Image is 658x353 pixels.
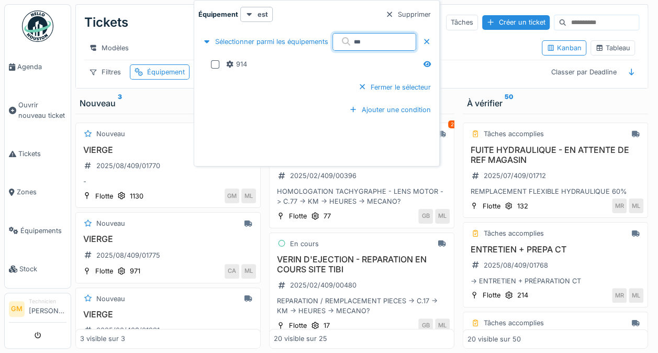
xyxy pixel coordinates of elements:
div: -> ENTRETIEN + PRÉPARATION CT [467,276,643,286]
div: 20 visible sur 50 [467,334,521,344]
h3: FUITE HYDRAULIQUE - EN ATTENTE DE REF MAGASIN [467,145,643,165]
sup: 3 [118,97,122,109]
div: En cours [290,239,319,249]
h3: VIERGE [80,234,256,244]
div: MR [612,288,627,303]
div: Nouveau [96,294,125,304]
div: Flotte [95,191,113,201]
div: Modèles [84,40,133,56]
li: [PERSON_NAME] [29,297,66,320]
div: Tâches accomplies [484,129,544,139]
div: Équipement [147,67,185,77]
div: GM [225,189,239,203]
div: Nouveau [96,129,125,139]
div: 2025/08/409/01831 [96,325,160,335]
div: REPARATION / REMPLACEMENT PIECES -> C.17 -> KM -> HEURES -> MECANO? [274,296,450,316]
span: Équipements [20,226,66,236]
img: Badge_color-CXgf-gQk.svg [22,10,53,42]
h3: VIERGE [80,145,256,155]
span: Tickets [18,149,66,159]
div: Fermer le sélecteur [354,80,435,94]
div: Technicien [29,297,66,305]
div: 17 [324,321,330,330]
div: Tâches accomplies [484,318,544,328]
div: ML [241,189,256,203]
div: MR [612,198,627,213]
div: ML [435,318,450,333]
div: - [80,177,256,186]
div: Filtres [84,64,126,80]
div: Tableau [595,43,630,53]
div: Nouveau [96,218,125,228]
div: Tickets [84,9,128,36]
sup: 50 [505,97,514,109]
span: Stock [19,264,66,274]
div: 214 [517,290,528,300]
span: Zones [17,187,66,197]
div: 1130 [130,191,143,201]
strong: est [258,9,268,19]
div: ML [629,288,643,303]
div: ML [629,198,643,213]
h3: ENTRETIEN + PREPA CT [467,245,643,255]
div: 2 [448,120,456,128]
div: 2025/07/409/01712 [484,171,546,181]
div: 2025/08/409/01770 [96,161,160,171]
div: 132 [517,201,528,211]
li: GM [9,301,25,317]
div: 2025/02/409/00396 [290,171,356,181]
span: Agenda [17,62,66,72]
div: Tâches accomplies [484,228,544,238]
div: ML [241,264,256,279]
div: Sélectionner parmi les équipements [198,35,332,49]
div: Nouveau [80,97,256,109]
h3: VIERGE [80,310,256,319]
div: REMPLACEMENT FLEXIBLE HYDRAULIQUE 60% [467,186,643,196]
div: GB [418,318,433,333]
div: 971 [130,266,140,276]
div: HOMOLOGATION TACHYGRAPHE - LENS MOTOR -> C.77 -> KM -> HEURES -> MECANO? [274,186,450,206]
div: CA [225,264,239,279]
div: Flotte [95,266,113,276]
div: GB [418,209,433,224]
div: Créer un ticket [482,15,550,29]
div: Flotte [483,290,500,300]
div: 77 [324,211,331,221]
div: Flotte [289,321,307,330]
div: 2025/08/409/01775 [96,250,160,260]
h3: VERIN D'EJECTION - REPARATION EN COURS SITE TIBI [274,255,450,274]
span: Ouvrir nouveau ticket [18,100,66,120]
div: Kanban [547,43,582,53]
div: 20 visible sur 25 [274,334,327,344]
div: Tâches [446,15,478,30]
div: Flotte [483,201,500,211]
div: Classer par Deadline [547,64,621,80]
div: Supprimer [381,7,435,21]
strong: Équipement [198,9,238,19]
div: Ajouter une condition [345,103,435,117]
div: ML [435,209,450,224]
div: À vérifier [467,97,644,109]
div: Flotte [289,211,307,221]
div: 2025/02/409/00480 [290,280,356,290]
div: 3 visible sur 3 [80,334,125,344]
div: 2025/08/409/01768 [484,260,548,270]
div: 914 [226,59,247,69]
